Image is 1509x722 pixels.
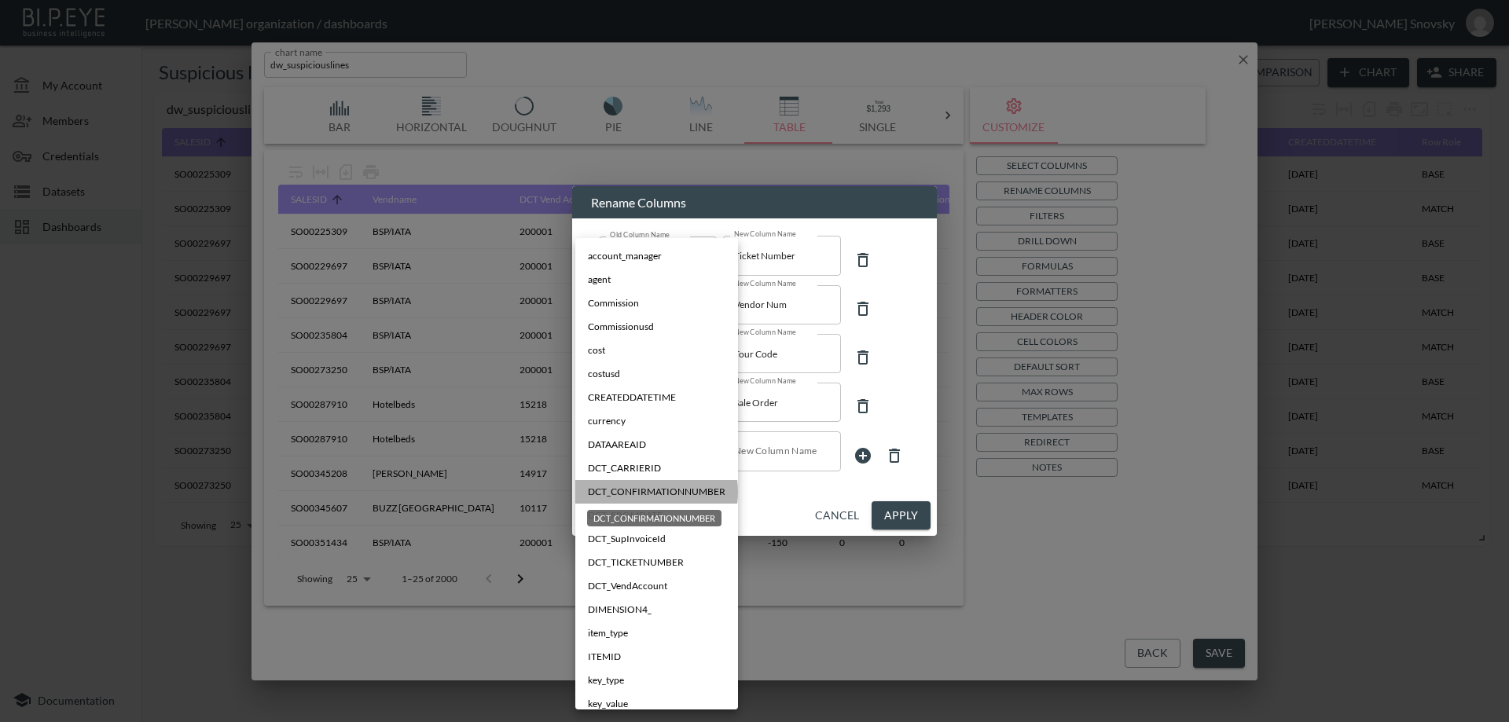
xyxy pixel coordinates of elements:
[588,650,621,664] span: ITEMID
[588,296,639,310] span: Commission
[588,532,666,546] span: DCT_SupInvoiceId
[588,390,676,405] span: CREATEDDATETIME
[588,367,620,381] span: costusd
[588,414,626,428] span: currency
[588,461,661,475] span: DCT_CARRIERID
[588,555,684,570] span: DCT_TICKETNUMBER
[588,603,652,617] span: DIMENSION4_
[588,249,662,263] span: account_manager
[588,438,646,452] span: DATAAREAID
[588,343,605,357] span: cost
[588,579,667,593] span: DCT_VendAccount
[588,320,654,334] span: Commissionusd
[588,485,725,499] span: DCT_CONFIRMATIONNUMBER
[588,673,624,687] span: key_type
[588,273,611,287] span: agent
[588,626,628,640] span: item_type
[588,697,628,711] span: key_value
[587,510,721,526] div: DCT_CONFIRMATIONNUMBER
